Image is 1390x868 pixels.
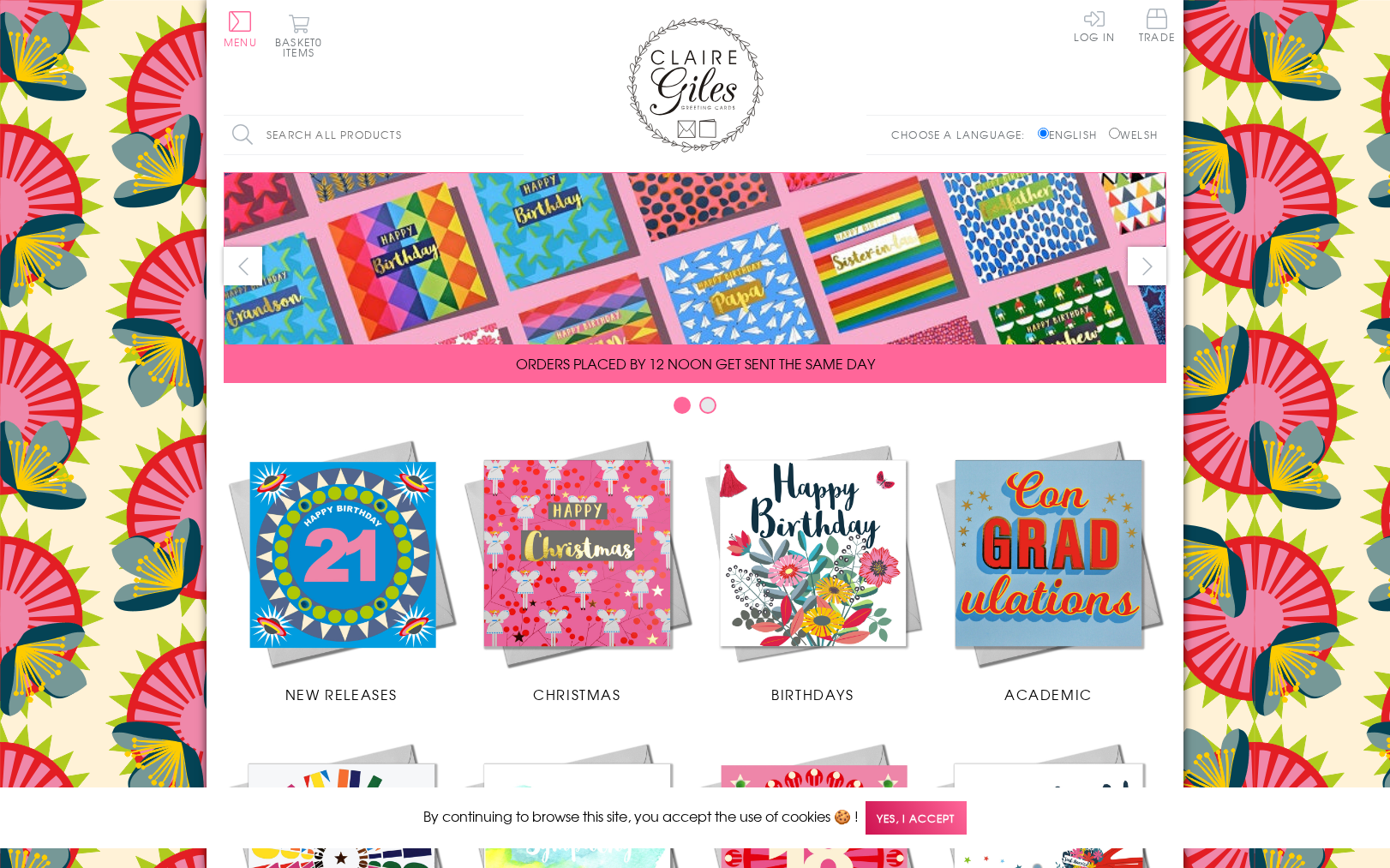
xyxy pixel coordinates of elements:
label: Welsh [1109,127,1158,142]
p: Choose a language: [891,127,1034,142]
button: Basket0 items [275,14,322,57]
a: Trade [1139,9,1175,45]
span: 0 items [283,34,322,60]
button: Carousel Page 2 [699,397,716,414]
input: Search [506,116,524,154]
span: Menu [224,34,257,50]
span: New Releases [285,684,398,704]
input: English [1038,128,1049,139]
span: ORDERS PLACED BY 12 NOON GET SENT THE SAME DAY [516,353,875,374]
input: Search all products [224,116,524,154]
img: Claire Giles Greetings Cards [626,17,764,153]
label: English [1038,127,1105,142]
a: Christmas [459,435,695,704]
button: next [1128,247,1166,285]
a: Birthdays [695,435,931,704]
span: Birthdays [771,684,854,704]
input: Welsh [1109,128,1120,139]
div: Carousel Pagination [224,396,1166,422]
span: Academic [1004,684,1093,704]
span: Trade [1139,9,1175,42]
a: New Releases [224,435,459,704]
button: Menu [224,11,257,47]
button: prev [224,247,262,285]
button: Carousel Page 1 (Current Slide) [674,397,691,414]
span: Yes, I accept [866,801,967,835]
span: Christmas [533,684,620,704]
a: Log In [1074,9,1115,42]
a: Academic [931,435,1166,704]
